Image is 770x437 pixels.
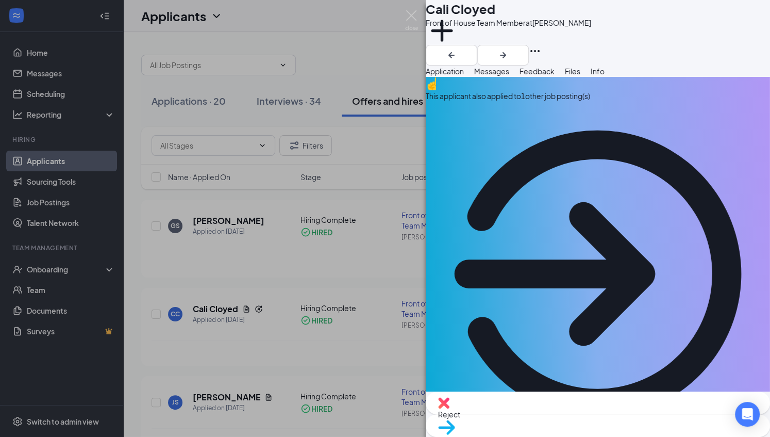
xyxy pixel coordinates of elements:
svg: Plus [426,14,458,47]
svg: ArrowLeftNew [445,49,458,61]
div: Front of House Team Member at [PERSON_NAME] [426,18,591,28]
button: PlusAdd a tag [426,14,458,58]
button: ArrowLeftNew [426,45,477,66]
span: Reject [438,409,758,420]
div: This applicant also applied to 1 other job posting(s) [426,90,770,102]
span: Application [426,67,464,76]
svg: ArrowRight [497,49,509,61]
span: Feedback [520,67,555,76]
span: Files [565,67,580,76]
svg: Ellipses [529,45,541,57]
button: ArrowRight [477,45,529,66]
div: Open Intercom Messenger [735,402,760,427]
span: Messages [474,67,509,76]
span: Info [591,67,605,76]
